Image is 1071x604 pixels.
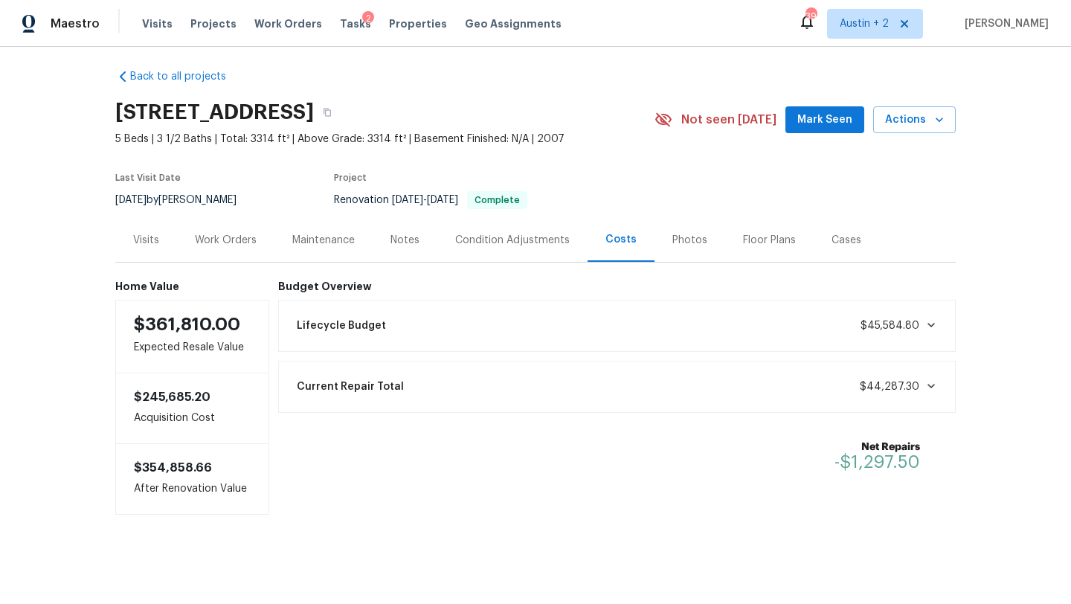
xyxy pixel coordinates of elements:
[605,232,637,247] div: Costs
[392,195,458,205] span: -
[115,173,181,182] span: Last Visit Date
[115,300,269,373] div: Expected Resale Value
[390,233,419,248] div: Notes
[134,462,212,474] span: $354,858.66
[840,16,889,31] span: Austin + 2
[115,132,654,147] span: 5 Beds | 3 1/2 Baths | Total: 3314 ft² | Above Grade: 3314 ft² | Basement Finished: N/A | 2007
[427,195,458,205] span: [DATE]
[860,382,919,392] span: $44,287.30
[115,105,314,120] h2: [STREET_ADDRESS]
[254,16,322,31] span: Work Orders
[115,191,254,209] div: by [PERSON_NAME]
[334,173,367,182] span: Project
[681,112,776,127] span: Not seen [DATE]
[115,280,269,292] h6: Home Value
[115,69,258,84] a: Back to all projects
[672,233,707,248] div: Photos
[115,195,147,205] span: [DATE]
[314,99,341,126] button: Copy Address
[785,106,864,134] button: Mark Seen
[389,16,447,31] span: Properties
[392,195,423,205] span: [DATE]
[340,19,371,29] span: Tasks
[469,196,526,205] span: Complete
[885,111,944,129] span: Actions
[797,111,852,129] span: Mark Seen
[297,379,404,394] span: Current Repair Total
[805,9,816,24] div: 39
[51,16,100,31] span: Maestro
[362,11,374,26] div: 2
[334,195,527,205] span: Renovation
[134,391,210,403] span: $245,685.20
[455,233,570,248] div: Condition Adjustments
[142,16,173,31] span: Visits
[959,16,1049,31] span: [PERSON_NAME]
[190,16,237,31] span: Projects
[292,233,355,248] div: Maintenance
[134,315,240,333] span: $361,810.00
[278,280,956,292] h6: Budget Overview
[133,233,159,248] div: Visits
[115,373,269,443] div: Acquisition Cost
[861,321,919,331] span: $45,584.80
[743,233,796,248] div: Floor Plans
[834,453,920,471] span: -$1,297.50
[834,440,920,454] b: Net Repairs
[297,318,386,333] span: Lifecycle Budget
[465,16,562,31] span: Geo Assignments
[873,106,956,134] button: Actions
[195,233,257,248] div: Work Orders
[832,233,861,248] div: Cases
[115,443,269,515] div: After Renovation Value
